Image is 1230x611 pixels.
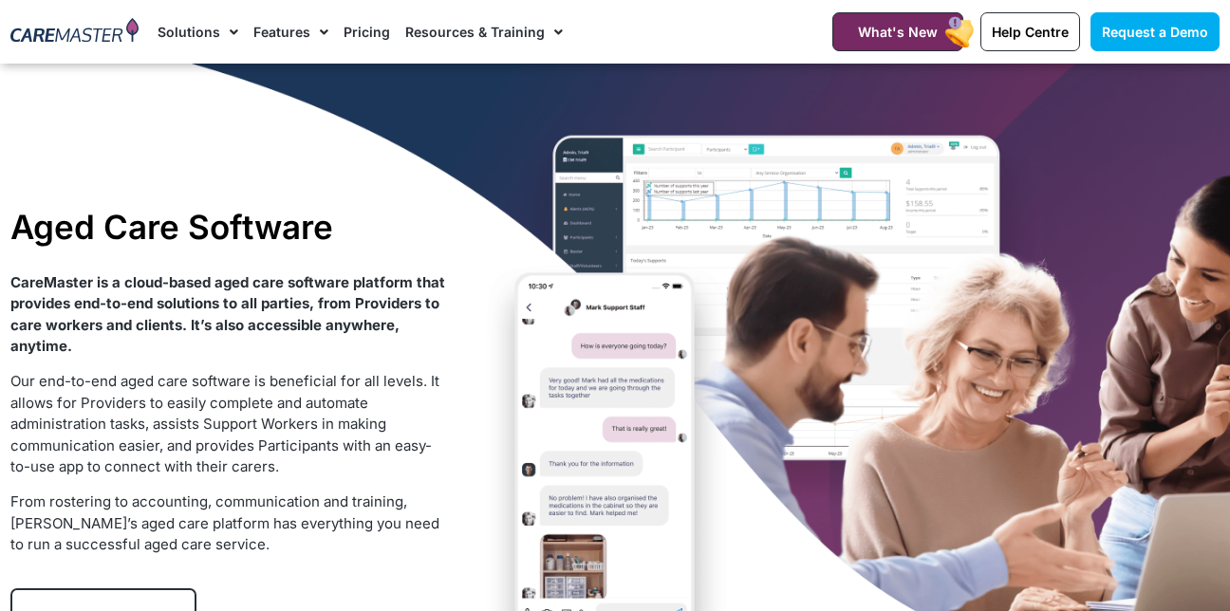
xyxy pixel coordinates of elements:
[10,372,439,475] span: Our end-to-end aged care software is beneficial for all levels. It allows for Providers to easily...
[980,12,1080,51] a: Help Centre
[10,492,439,553] span: From rostering to accounting, communication and training, [PERSON_NAME]’s aged care platform has ...
[1102,24,1208,40] span: Request a Demo
[10,18,139,46] img: CareMaster Logo
[832,12,963,51] a: What's New
[10,207,446,247] h1: Aged Care Software
[1090,12,1220,51] a: Request a Demo
[858,24,938,40] span: What's New
[10,273,445,356] strong: CareMaster is a cloud-based aged care software platform that provides end-to-end solutions to all...
[992,24,1069,40] span: Help Centre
